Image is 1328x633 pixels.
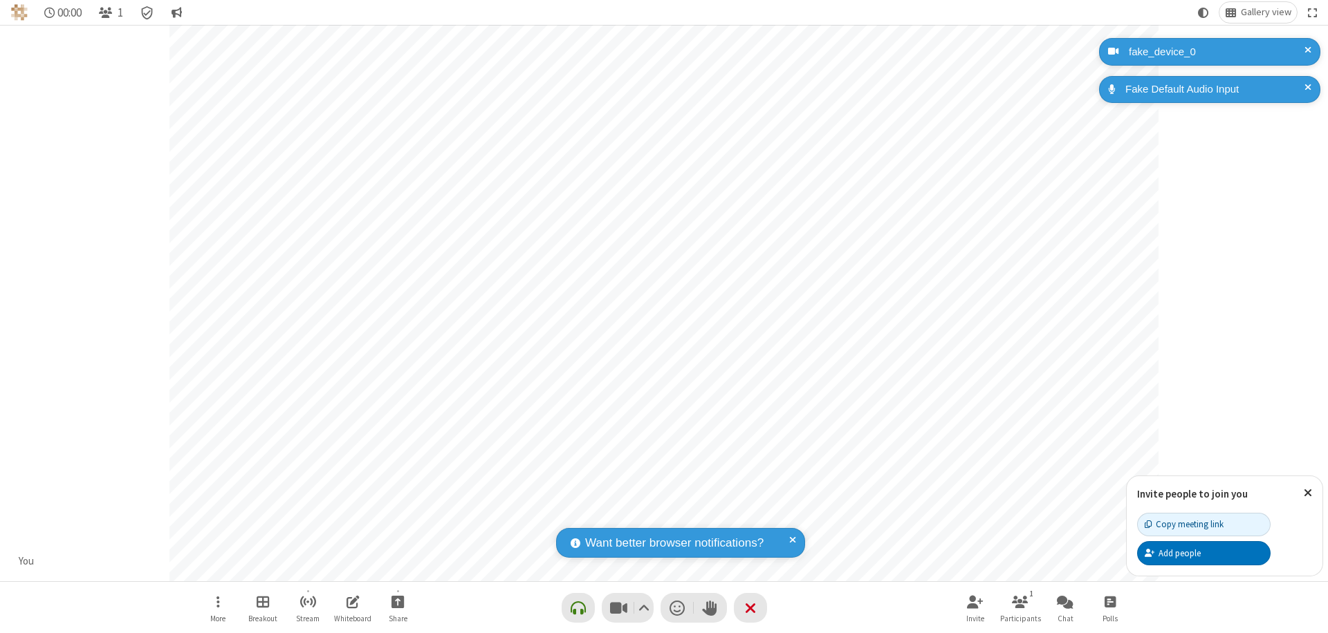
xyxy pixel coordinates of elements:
[1058,614,1073,623] span: Chat
[1103,614,1118,623] span: Polls
[11,4,28,21] img: QA Selenium DO NOT DELETE OR CHANGE
[242,588,284,627] button: Manage Breakout Rooms
[165,2,187,23] button: Conversation
[334,614,371,623] span: Whiteboard
[389,614,407,623] span: Share
[57,6,82,19] span: 00:00
[1137,487,1248,500] label: Invite people to join you
[694,593,727,623] button: Raise hand
[1120,82,1310,97] div: Fake Default Audio Input
[1302,2,1323,23] button: Fullscreen
[1089,588,1131,627] button: Open poll
[634,593,653,623] button: Video setting
[1137,541,1271,565] button: Add people
[14,554,39,569] div: You
[1137,513,1271,536] button: Copy meeting link
[197,588,239,627] button: Open menu
[1044,588,1086,627] button: Open chat
[1145,518,1224,531] div: Copy meeting link
[377,588,418,627] button: Start sharing
[734,593,767,623] button: End or leave meeting
[287,588,329,627] button: Start streaming
[999,588,1041,627] button: Open participant list
[118,6,123,19] span: 1
[585,534,764,552] span: Want better browser notifications?
[134,2,160,23] div: Meeting details Encryption enabled
[1293,476,1322,510] button: Close popover
[966,614,984,623] span: Invite
[661,593,694,623] button: Send a reaction
[1241,7,1291,18] span: Gallery view
[1192,2,1215,23] button: Using system theme
[296,614,320,623] span: Stream
[210,614,225,623] span: More
[39,2,88,23] div: Timer
[93,2,129,23] button: Open participant list
[248,614,277,623] span: Breakout
[562,593,595,623] button: Connect your audio
[1219,2,1297,23] button: Change layout
[1124,44,1310,60] div: fake_device_0
[954,588,996,627] button: Invite participants (⌘+Shift+I)
[1000,614,1041,623] span: Participants
[332,588,373,627] button: Open shared whiteboard
[602,593,654,623] button: Stop video (⌘+Shift+V)
[1026,587,1037,600] div: 1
